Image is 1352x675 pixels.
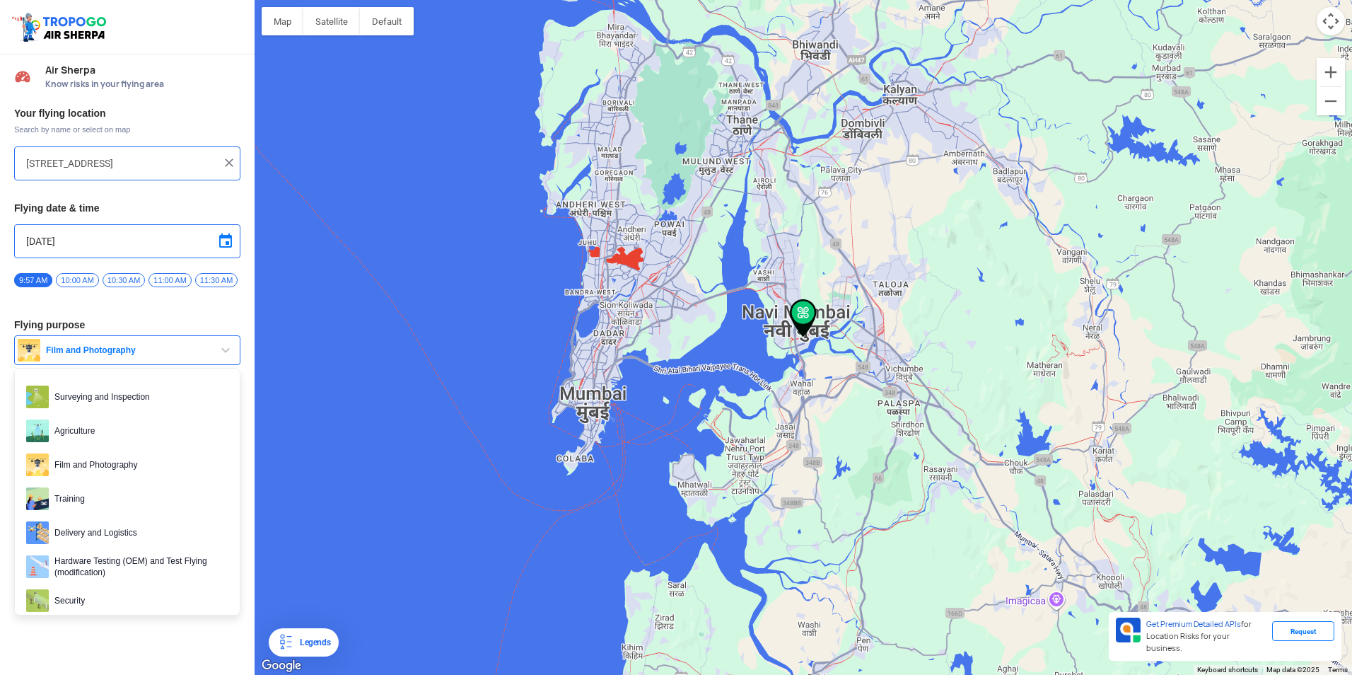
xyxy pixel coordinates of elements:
[1116,618,1141,642] img: Premium APIs
[1197,665,1258,675] button: Keyboard shortcuts
[14,368,240,616] ul: Film and Photography
[14,320,240,330] h3: Flying purpose
[26,454,49,476] img: film.png
[1146,619,1241,629] span: Get Premium Detailed APIs
[1317,7,1345,35] button: Map camera controls
[40,345,217,356] span: Film and Photography
[14,203,240,213] h3: Flying date & time
[14,108,240,118] h3: Your flying location
[14,68,31,85] img: Risk Scores
[26,420,49,442] img: agri.png
[14,124,240,135] span: Search by name or select on map
[1328,666,1348,674] a: Terms
[148,273,191,287] span: 11:00 AM
[1272,621,1334,641] div: Request
[26,386,49,408] img: survey.png
[1317,58,1345,86] button: Zoom in
[18,339,40,362] img: film.png
[1141,618,1272,655] div: for Location Risks for your business.
[45,64,240,76] span: Air Sherpa
[11,11,111,43] img: ic_tgdronemaps.svg
[103,273,145,287] span: 10:30 AM
[26,487,49,510] img: training.png
[1317,87,1345,115] button: Zoom out
[262,7,303,35] button: Show street map
[14,335,240,365] button: Film and Photography
[277,634,294,651] img: Legends
[49,589,228,612] span: Security
[303,7,360,35] button: Show satellite imagery
[56,273,98,287] span: 10:00 AM
[1266,666,1319,674] span: Map data ©2025
[195,273,238,287] span: 11:30 AM
[222,156,236,170] img: ic_close.png
[26,233,228,250] input: Select Date
[49,521,228,544] span: Delivery and Logistics
[26,555,49,578] img: ic_hardwaretesting.png
[49,386,228,408] span: Surveying and Inspection
[49,454,228,476] span: Film and Photography
[26,521,49,544] img: delivery.png
[49,487,228,510] span: Training
[14,273,52,287] span: 9:57 AM
[49,420,228,442] span: Agriculture
[49,555,228,578] span: Hardware Testing (OEM) and Test Flying (modification)
[45,79,240,90] span: Know risks in your flying area
[26,155,218,172] input: Search your flying location
[258,657,305,675] a: Open this area in Google Maps (opens a new window)
[294,634,330,651] div: Legends
[258,657,305,675] img: Google
[26,589,49,612] img: security.png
